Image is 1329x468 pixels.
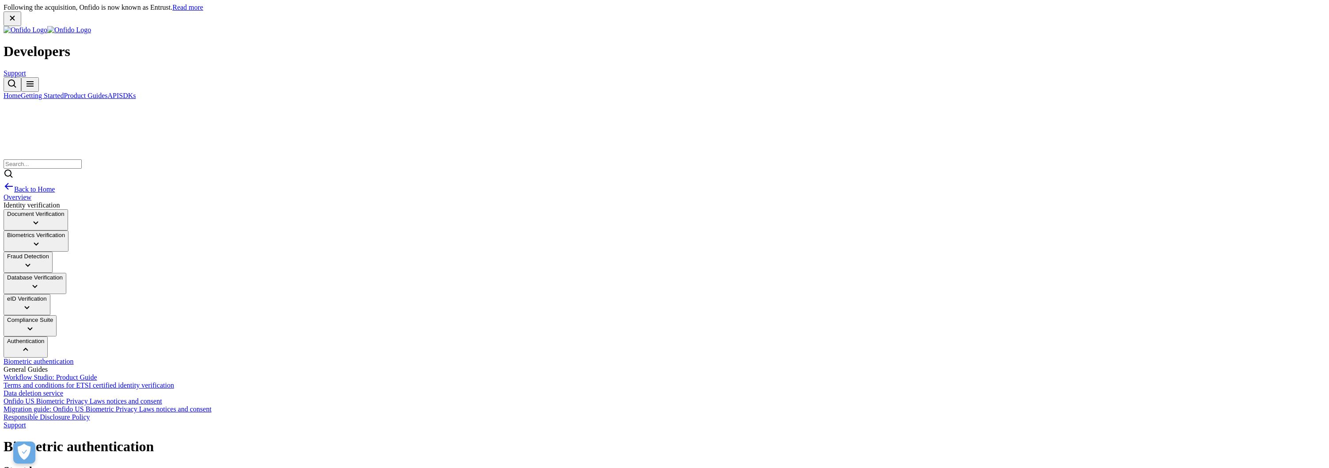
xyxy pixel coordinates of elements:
a: Biometric authentication [4,358,74,366]
a: Support [4,421,26,429]
svg: Open navigation menu button [25,79,35,89]
span: Onfido US Biometric Privacy Laws notices and consent [4,397,162,405]
a: API [108,92,119,99]
span: eID Verification [7,295,47,302]
span: Data deletion service [4,389,63,397]
button: Document Verification [4,209,68,230]
img: Onfido Logo [47,26,91,34]
a: Onfido US Biometric Privacy Laws notices and consent [4,397,1325,405]
span: Overview [4,193,31,201]
div: Identity verification [4,201,1325,209]
span: Responsible Disclosure Policy [4,413,90,421]
a: Data deletion service [4,389,1325,397]
img: Onfido Logo [4,26,47,34]
span: Compliance Suite [7,317,53,323]
button: Compliance Suite [4,315,57,336]
svg: Open search button [7,79,18,89]
a: Support [4,69,26,77]
button: Authentication [4,336,48,358]
div: Cookie Preferences [13,442,35,464]
span: Biometrics Verification [7,232,65,238]
button: Open search button [4,77,21,92]
button: eID Verification [4,294,50,315]
span: Terms and conditions for ETSI certified identity verification [4,381,174,389]
a: Product Guides [64,92,107,99]
button: Open navigation menu button [21,77,39,92]
div: Following the acquisition, Onfido is now known as Entrust. [4,4,1325,11]
span: Document Verification [7,211,65,217]
a: Getting Started [21,92,64,99]
a: Home [4,92,21,99]
button: Fraud Detection [4,252,53,273]
span: Biometric authentication [4,358,74,365]
button: Database Verification [4,273,66,294]
a: Back to Home [4,185,55,193]
span: Authentication [7,338,44,344]
a: Workflow Studio: Product Guide [4,374,1325,381]
a: Read more [172,4,203,11]
h1: Developers [4,43,1325,60]
a: SDKs [119,92,136,99]
h1: Biometric authentication [4,438,1325,455]
svg: Close banner [7,13,18,23]
input: Onfido search input field [4,159,82,169]
a: Responsible Disclosure Policy [4,413,1325,421]
span: Fraud Detection [7,253,49,260]
button: Open Preferences [13,442,35,464]
div: General Guides [4,366,1325,374]
button: Biometrics Verification [4,230,68,252]
span: Migration guide: Onfido US Biometric Privacy Laws notices and consent [4,405,212,413]
span: Workflow Studio: Product Guide [4,374,97,381]
button: Close banner [4,11,21,26]
a: Terms and conditions for ETSI certified identity verification [4,381,1325,389]
a: Overview [4,193,1325,201]
a: Migration guide: Onfido US Biometric Privacy Laws notices and consent [4,405,1325,413]
span: Database Verification [7,274,63,281]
